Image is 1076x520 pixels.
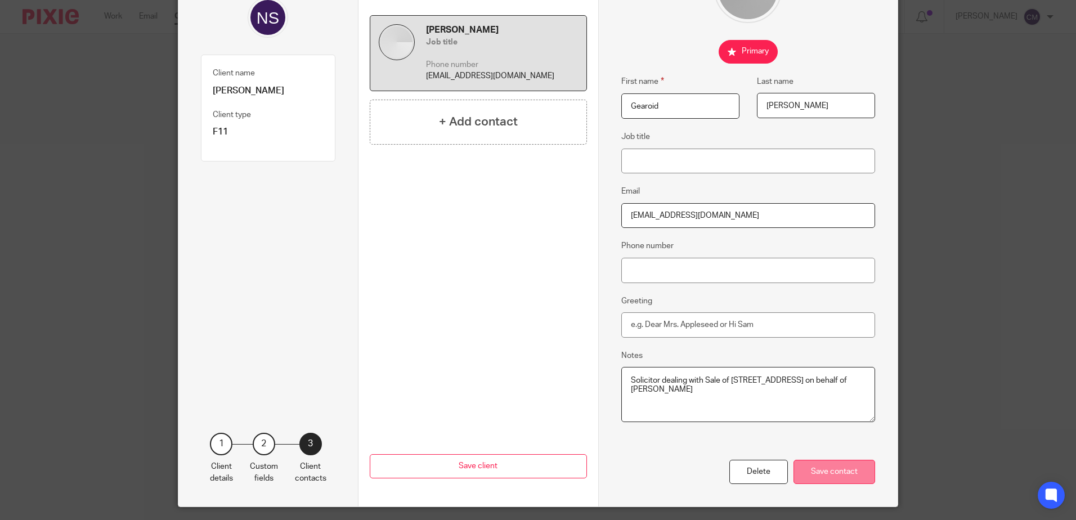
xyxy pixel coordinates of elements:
[621,75,664,88] label: First name
[299,433,322,455] div: 3
[621,131,650,142] label: Job title
[621,350,643,361] label: Notes
[370,454,587,478] button: Save client
[210,433,232,455] div: 1
[213,126,324,138] p: F11
[621,240,674,252] label: Phone number
[793,460,875,484] div: Save contact
[426,59,578,70] p: Phone number
[729,460,788,484] div: Delete
[253,433,275,455] div: 2
[379,24,415,60] img: default.jpg
[295,461,326,484] p: Client contacts
[426,24,578,36] h4: [PERSON_NAME]
[426,37,578,48] h5: Job title
[213,68,255,79] label: Client name
[210,461,233,484] p: Client details
[757,76,793,87] label: Last name
[439,113,518,131] h4: + Add contact
[250,461,278,484] p: Custom fields
[621,312,876,338] input: e.g. Dear Mrs. Appleseed or Hi Sam
[621,295,652,307] label: Greeting
[426,70,578,82] p: [EMAIL_ADDRESS][DOMAIN_NAME]
[213,85,324,97] p: [PERSON_NAME]
[213,109,251,120] label: Client type
[621,186,640,197] label: Email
